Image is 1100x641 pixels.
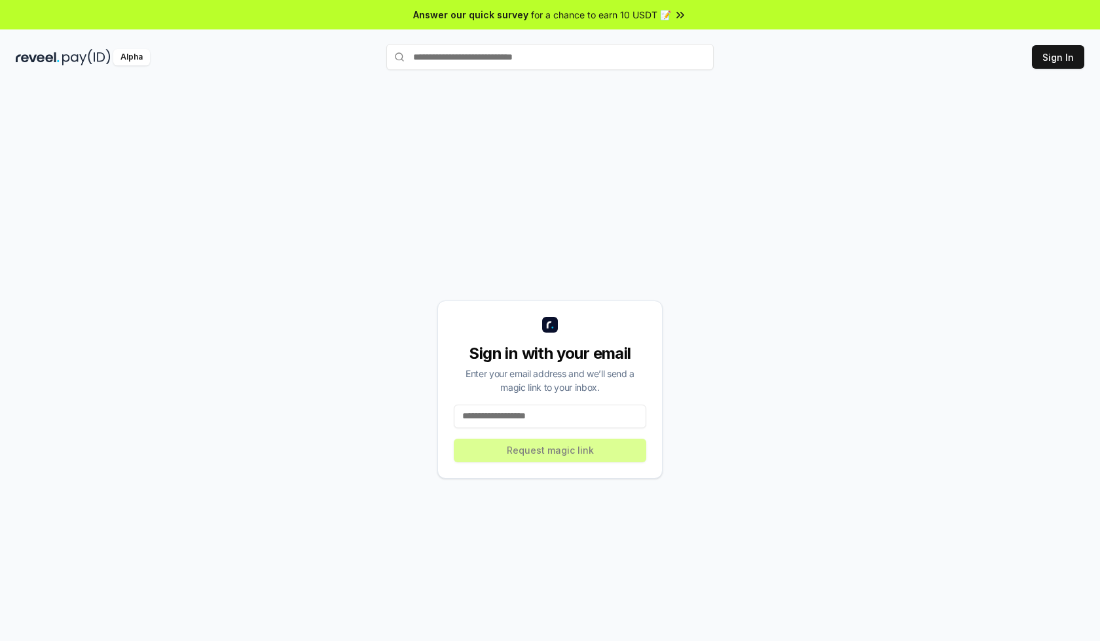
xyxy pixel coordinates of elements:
[113,49,150,65] div: Alpha
[413,8,528,22] span: Answer our quick survey
[16,49,60,65] img: reveel_dark
[531,8,671,22] span: for a chance to earn 10 USDT 📝
[62,49,111,65] img: pay_id
[454,367,646,394] div: Enter your email address and we’ll send a magic link to your inbox.
[454,343,646,364] div: Sign in with your email
[542,317,558,333] img: logo_small
[1032,45,1084,69] button: Sign In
